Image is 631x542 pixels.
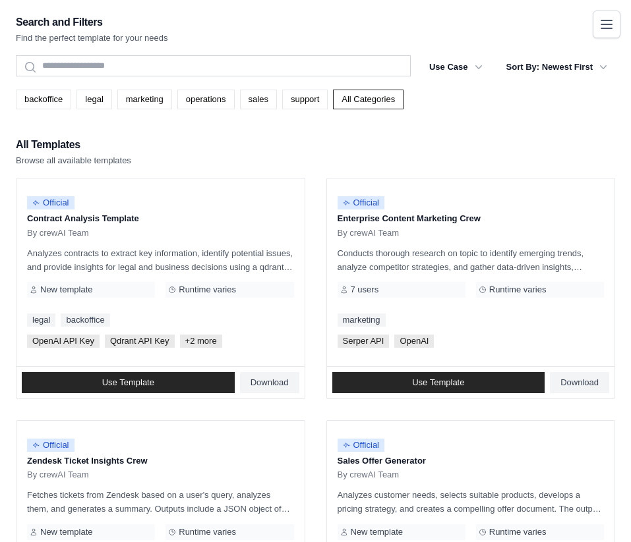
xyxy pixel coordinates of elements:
[338,246,605,274] p: Conducts thorough research on topic to identify emerging trends, analyze competitor strategies, a...
[177,90,235,109] a: operations
[16,90,71,109] a: backoffice
[560,377,599,388] span: Download
[351,527,403,537] span: New template
[27,488,294,516] p: Fetches tickets from Zendesk based on a user's query, analyzes them, and generates a summary. Out...
[332,372,545,393] a: Use Template
[27,454,294,468] p: Zendesk Ticket Insights Crew
[16,32,168,45] p: Find the perfect template for your needs
[117,90,172,109] a: marketing
[40,527,92,537] span: New template
[338,228,400,238] span: By crewAI Team
[489,527,547,537] span: Runtime varies
[179,285,236,295] span: Runtime varies
[282,90,328,109] a: support
[40,285,92,295] span: New template
[180,335,222,348] span: +2 more
[412,377,464,388] span: Use Template
[338,196,385,209] span: Official
[338,488,605,516] p: Analyzes customer needs, selects suitable products, develops a pricing strategy, and creates a co...
[27,196,75,209] span: Official
[593,11,620,38] button: Toggle navigation
[105,335,175,348] span: Qdrant API Key
[338,454,605,468] p: Sales Offer Generator
[338,335,390,348] span: Serper API
[16,13,168,32] h2: Search and Filters
[27,470,89,480] span: By crewAI Team
[338,212,605,225] p: Enterprise Content Marketing Crew
[251,377,289,388] span: Download
[489,285,547,295] span: Runtime varies
[102,377,154,388] span: Use Template
[16,154,131,167] p: Browse all available templates
[394,335,434,348] span: OpenAI
[27,439,75,452] span: Official
[27,313,55,327] a: legal
[22,372,235,393] a: Use Template
[27,228,89,238] span: By crewAI Team
[333,90,404,109] a: All Categories
[179,527,236,537] span: Runtime varies
[61,313,109,327] a: backoffice
[27,335,100,348] span: OpenAI API Key
[498,55,615,79] button: Sort By: Newest First
[16,136,131,154] h2: All Templates
[338,439,385,452] span: Official
[27,212,294,225] p: Contract Analysis Template
[76,90,111,109] a: legal
[240,90,277,109] a: sales
[338,470,400,480] span: By crewAI Team
[421,55,491,79] button: Use Case
[240,372,299,393] a: Download
[27,246,294,274] p: Analyzes contracts to extract key information, identify potential issues, and provide insights fo...
[351,285,379,295] span: 7 users
[550,372,609,393] a: Download
[338,313,386,327] a: marketing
